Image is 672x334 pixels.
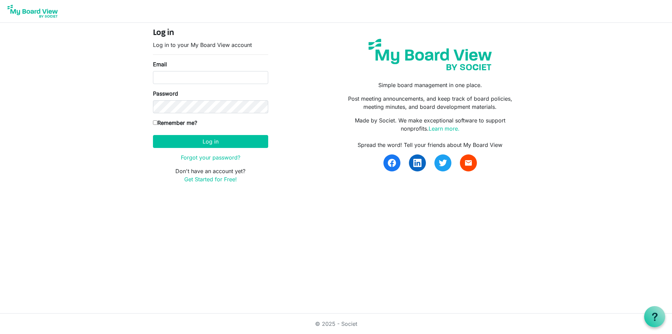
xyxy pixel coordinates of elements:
p: Simple board management in one place. [341,81,519,89]
label: Email [153,60,167,68]
a: Forgot your password? [181,154,240,161]
img: My Board View Logo [5,3,60,20]
img: linkedin.svg [413,159,421,167]
h4: Log in [153,28,268,38]
label: Password [153,89,178,98]
img: my-board-view-societ.svg [363,34,497,76]
input: Remember me? [153,120,157,125]
label: Remember me? [153,119,197,127]
p: Made by Societ. We make exceptional software to support nonprofits. [341,116,519,133]
a: email [460,154,477,171]
p: Don't have an account yet? [153,167,268,183]
button: Log in [153,135,268,148]
span: email [464,159,472,167]
a: Get Started for Free! [184,176,237,183]
img: facebook.svg [388,159,396,167]
a: © 2025 - Societ [315,320,357,327]
a: Learn more. [429,125,460,132]
p: Post meeting announcements, and keep track of board policies, meeting minutes, and board developm... [341,95,519,111]
p: Log in to your My Board View account [153,41,268,49]
div: Spread the word! Tell your friends about My Board View [341,141,519,149]
img: twitter.svg [439,159,447,167]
